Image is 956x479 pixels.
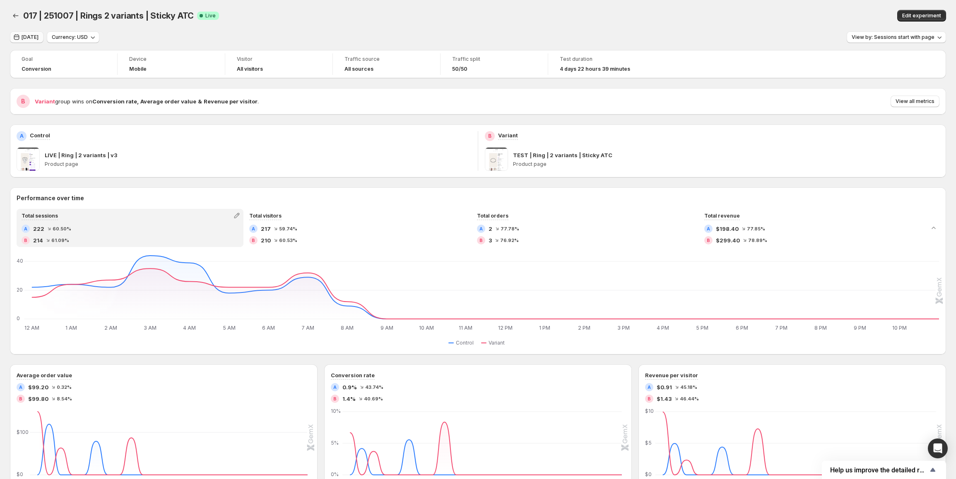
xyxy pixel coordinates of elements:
[24,226,27,231] h2: A
[35,98,259,105] span: group wins on .
[129,66,147,72] h4: Mobile
[814,325,827,331] text: 8 PM
[854,325,866,331] text: 9 PM
[331,408,341,414] text: 10%
[928,438,948,458] div: Open Intercom Messenger
[45,151,117,159] p: LIVE | Ring | 2 variants | v3
[657,383,672,391] span: $0.91
[479,226,483,231] h2: A
[500,238,519,243] span: 76.92%
[47,31,99,43] button: Currency: USD
[198,98,202,105] strong: &
[896,98,934,105] span: View all metrics
[21,97,25,105] h2: B
[65,325,77,331] text: 1 AM
[645,471,652,477] text: $0
[645,371,698,379] h3: Revenue per visitor
[459,325,472,331] text: 11 AM
[17,315,20,321] text: 0
[344,66,373,72] h4: All sources
[35,98,55,105] span: Variant
[680,385,697,390] span: 45.18%
[696,325,708,331] text: 5 PM
[331,440,339,446] text: 5%
[261,236,271,244] span: 210
[22,66,51,72] span: Conversion
[92,98,137,105] strong: Conversion rate
[498,325,513,331] text: 12 PM
[456,340,474,346] span: Control
[301,325,314,331] text: 7 AM
[10,31,43,43] button: [DATE]
[137,98,139,105] strong: ,
[489,236,492,244] span: 3
[28,395,48,403] span: $99.80
[10,10,22,22] button: Back
[331,371,375,379] h3: Conversion rate
[902,12,941,19] span: Edit experiment
[223,325,236,331] text: 5 AM
[648,385,651,390] h2: A
[513,151,612,159] p: TEST | Ring | 2 variants | Sticky ATC
[33,225,44,233] span: 222
[17,258,23,264] text: 40
[707,226,710,231] h2: A
[716,225,739,233] span: $198.40
[28,383,48,391] span: $99.20
[578,325,590,331] text: 2 PM
[830,465,938,475] button: Show survey - Help us improve the detailed report for A/B campaigns
[22,213,58,219] span: Total sessions
[331,471,339,477] text: 0%
[333,385,337,390] h2: A
[892,325,907,331] text: 10 PM
[852,34,934,41] span: View by: Sessions start with page
[17,148,40,171] img: LIVE | Ring | 2 variants | v3
[380,325,393,331] text: 9 AM
[20,133,24,139] h2: A
[261,225,271,233] span: 217
[847,31,946,43] button: View by: Sessions start with page
[513,161,939,168] p: Product page
[736,325,748,331] text: 6 PM
[452,66,467,72] span: 50/50
[501,226,519,231] span: 77.78%
[249,213,282,219] span: Total visitors
[342,383,357,391] span: 0.9%
[344,55,429,73] a: Traffic sourceAll sources
[704,213,740,219] span: Total revenue
[748,238,767,243] span: 78.89%
[365,385,383,390] span: 43.74%
[560,56,644,62] span: Test duration
[52,34,88,41] span: Currency: USD
[57,385,72,390] span: 0.32%
[24,325,39,331] text: 12 AM
[129,55,213,73] a: DeviceMobile
[19,396,22,401] h2: B
[252,238,255,243] h2: B
[279,238,297,243] span: 60.53%
[617,325,630,331] text: 3 PM
[342,395,356,403] span: 1.4%
[237,55,321,73] a: VisitorAll visitors
[645,408,654,414] text: $10
[53,226,71,231] span: 60.50%
[648,396,651,401] h2: B
[279,226,297,231] span: 59.74%
[539,325,550,331] text: 1 PM
[747,226,765,231] span: 77.85%
[560,55,644,73] a: Test duration4 days 22 hours 39 minutes
[17,194,939,202] h2: Performance over time
[17,287,23,293] text: 20
[24,238,27,243] h2: B
[183,325,196,331] text: 4 AM
[129,56,213,62] span: Device
[22,55,106,73] a: GoalConversion
[45,161,471,168] p: Product page
[419,325,434,331] text: 10 AM
[364,396,383,401] span: 40.69%
[17,471,23,477] text: $0
[897,10,946,22] button: Edit experiment
[57,396,72,401] span: 8.54%
[452,56,536,62] span: Traffic split
[33,236,43,244] span: 214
